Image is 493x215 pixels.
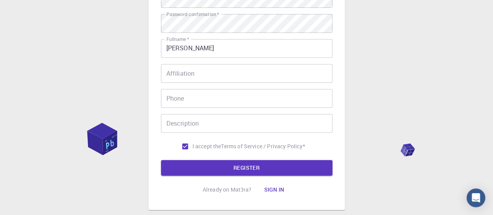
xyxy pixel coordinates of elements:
[221,142,305,150] a: Terms of Service / Privacy Policy*
[161,160,332,176] button: REGISTER
[466,188,485,207] div: Open Intercom Messenger
[221,142,305,150] p: Terms of Service / Privacy Policy *
[203,186,252,194] p: Already on Mat3ra?
[258,182,290,197] button: Sign in
[193,142,221,150] span: I accept the
[166,11,219,18] label: Password confirmation
[166,36,189,43] label: Fullname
